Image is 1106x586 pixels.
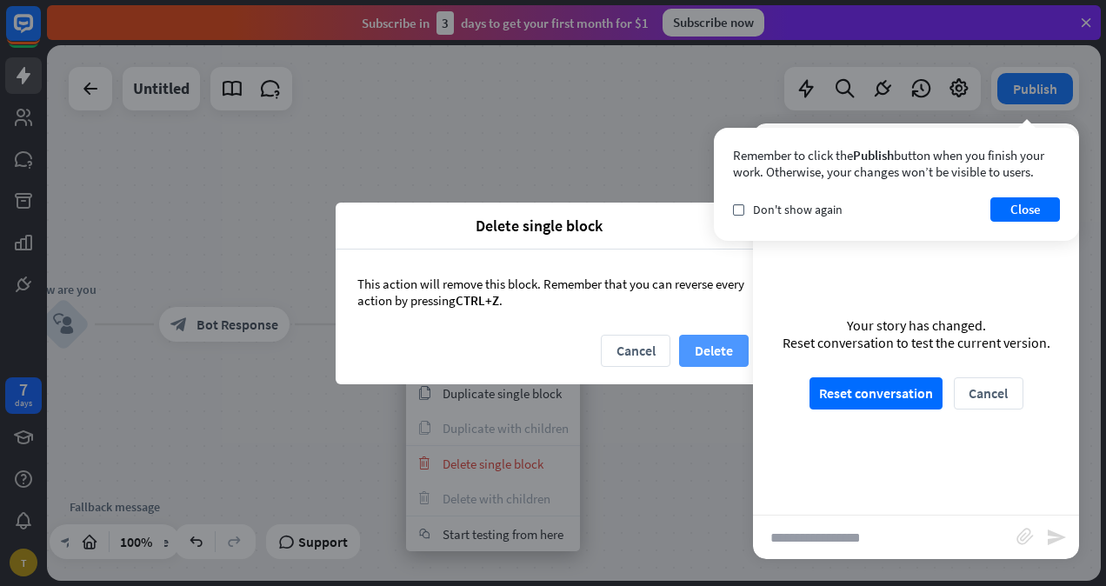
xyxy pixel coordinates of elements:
[783,334,1050,351] div: Reset conversation to test the current version.
[14,7,66,59] button: Open LiveChat chat widget
[733,147,1060,180] div: Remember to click the button when you finish your work. Otherwise, your changes won’t be visible ...
[1016,528,1034,545] i: block_attachment
[810,377,943,410] button: Reset conversation
[990,197,1060,222] button: Close
[679,335,749,367] button: Delete
[853,147,894,163] span: Publish
[336,250,770,335] div: This action will remove this block. Remember that you can reverse every action by pressing .
[349,216,729,236] span: Delete single block
[954,377,1023,410] button: Cancel
[456,292,499,309] span: CTRL+Z
[1046,527,1067,548] i: send
[601,335,670,367] button: Cancel
[783,316,1050,334] div: Your story has changed.
[753,202,843,217] span: Don't show again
